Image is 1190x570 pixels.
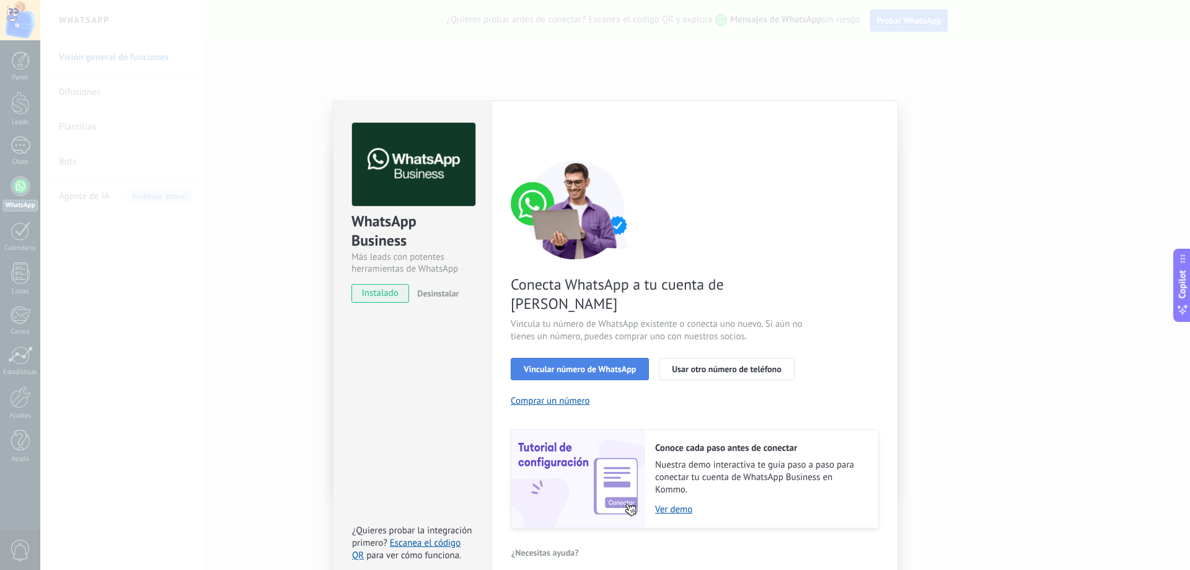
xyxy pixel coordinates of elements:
span: Usar otro número de teléfono [672,365,781,373]
h2: Conoce cada paso antes de conectar [655,442,866,454]
span: Desinstalar [417,288,459,299]
button: Vincular número de WhatsApp [511,358,649,380]
span: instalado [352,284,408,303]
div: WhatsApp Business [351,212,474,251]
div: Más leads con potentes herramientas de WhatsApp [351,251,474,275]
button: Usar otro número de teléfono [659,358,794,380]
img: connect number [511,160,641,259]
span: ¿Necesitas ayuda? [511,548,579,557]
button: Comprar un número [511,395,590,407]
span: Conecta WhatsApp a tu cuenta de [PERSON_NAME] [511,275,806,313]
button: Desinstalar [412,284,459,303]
span: para ver cómo funciona. [366,550,461,561]
span: Copilot [1176,270,1189,298]
img: logo_main.png [352,123,475,207]
a: Ver demo [655,504,866,515]
span: Vincula tu número de WhatsApp existente o conecta uno nuevo. Si aún no tienes un número, puedes c... [511,318,806,343]
span: Vincular número de WhatsApp [524,365,636,373]
span: ¿Quieres probar la integración primero? [352,525,472,549]
button: ¿Necesitas ayuda? [511,543,580,562]
span: Nuestra demo interactiva te guía paso a paso para conectar tu cuenta de WhatsApp Business en Kommo. [655,459,866,496]
a: Escanea el código QR [352,537,461,561]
